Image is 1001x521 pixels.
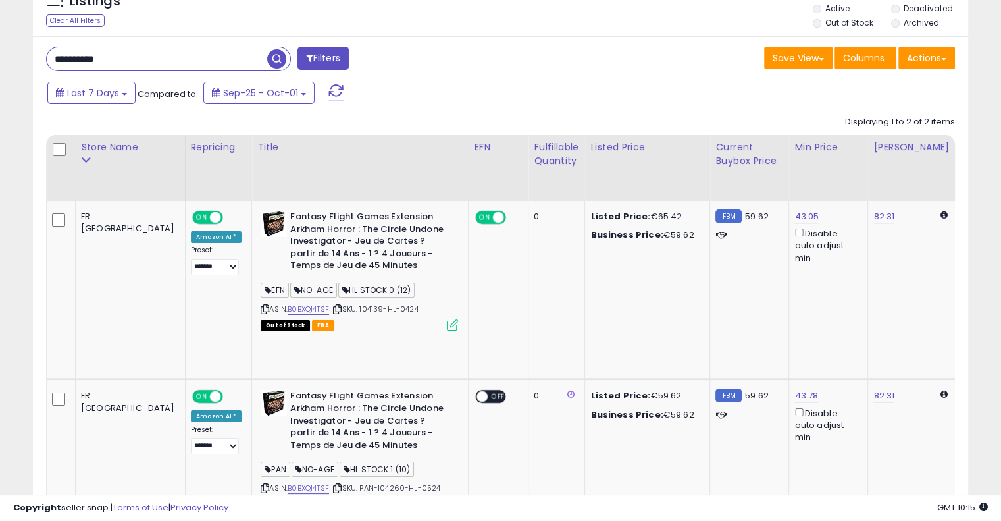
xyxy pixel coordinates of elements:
[825,17,873,28] label: Out of Stock
[257,140,463,154] div: Title
[113,501,168,514] a: Terms of Use
[290,283,337,298] span: NO-AGE
[873,140,952,154] div: [PERSON_NAME]
[590,408,663,421] b: Business Price:
[834,47,896,69] button: Columns
[288,304,329,315] a: B0BXQ14TSF
[261,320,310,331] span: All listings that are currently out of stock and unavailable for purchase on Amazon
[47,82,136,104] button: Last 7 Days
[474,140,523,154] div: EFN
[138,88,198,100] span: Compared to:
[843,51,885,65] span: Columns
[898,47,955,69] button: Actions
[193,391,210,402] span: ON
[715,140,783,168] div: Current Buybox Price
[170,501,228,514] a: Privacy Policy
[534,390,575,402] div: 0
[590,389,650,402] b: Listed Price:
[794,226,858,264] div: Disable auto adjust min
[191,425,242,455] div: Preset:
[261,283,289,298] span: EFN
[715,389,741,402] small: FBM
[825,3,850,14] label: Active
[903,3,952,14] label: Deactivated
[340,462,414,477] span: HL STOCK 1 (10)
[794,389,818,402] a: 43.78
[261,462,290,477] span: PAN
[873,210,894,223] a: 82.31
[191,410,242,422] div: Amazon AI *
[220,391,242,402] span: OFF
[794,406,858,444] div: Disable auto adjust min
[203,82,315,104] button: Sep-25 - Oct-01
[223,86,298,99] span: Sep-25 - Oct-01
[13,501,61,514] strong: Copyright
[504,212,525,223] span: OFF
[745,389,769,402] span: 59.62
[845,116,955,128] div: Displaying 1 to 2 of 2 items
[590,229,700,241] div: €59.62
[13,502,228,514] div: seller snap | |
[338,283,415,298] span: HL STOCK 0 (12)
[745,210,769,223] span: 59.62
[191,246,242,275] div: Preset:
[476,212,493,223] span: ON
[873,389,894,402] a: 82.31
[81,390,175,414] div: FR [GEOGRAPHIC_DATA]
[67,86,119,99] span: Last 7 Days
[590,210,650,223] b: Listed Price:
[534,140,579,168] div: Fulfillable Quantity
[261,390,287,416] img: 51xvgO19CFL._SL40_.jpg
[288,483,329,494] a: B0BXQ14TSF
[715,209,741,223] small: FBM
[794,140,862,154] div: Min Price
[794,210,819,223] a: 43.05
[290,211,450,275] b: Fantasy Flight Games Extension Arkham Horror : The Circle Undone Investigator - Jeu de Cartes ? p...
[297,47,349,70] button: Filters
[488,391,509,402] span: OFF
[590,390,700,402] div: €59.62
[191,140,247,154] div: Repricing
[81,211,175,234] div: FR [GEOGRAPHIC_DATA]
[590,140,704,154] div: Listed Price
[261,211,287,237] img: 51xvgO19CFL._SL40_.jpg
[590,211,700,223] div: €65.42
[534,211,575,223] div: 0
[292,462,338,477] span: NO-AGE
[764,47,833,69] button: Save View
[193,212,210,223] span: ON
[191,231,242,243] div: Amazon AI *
[312,320,334,331] span: FBA
[81,140,180,154] div: Store Name
[590,229,663,241] b: Business Price:
[937,501,988,514] span: 2025-10-9 10:15 GMT
[290,390,450,454] b: Fantasy Flight Games Extension Arkham Horror : The Circle Undone Investigator - Jeu de Cartes ? p...
[903,17,938,28] label: Archived
[261,211,458,329] div: ASIN:
[220,212,242,223] span: OFF
[46,14,105,27] div: Clear All Filters
[590,409,700,421] div: €59.62
[331,483,440,493] span: | SKU: PAN-104260-HL-0524
[331,304,419,314] span: | SKU: 104139-HL-0424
